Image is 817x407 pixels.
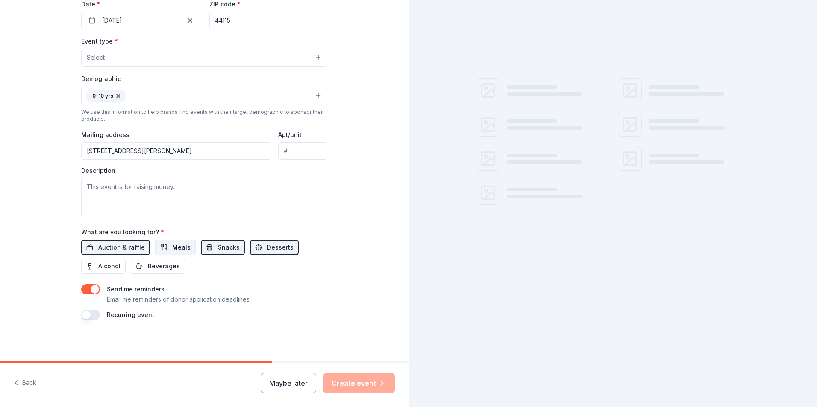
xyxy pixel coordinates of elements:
[81,12,199,29] button: [DATE]
[81,37,118,46] label: Event type
[107,294,250,305] p: Email me reminders of donor application deadlines
[81,228,164,236] label: What are you looking for?
[87,52,105,63] span: Select
[87,90,126,102] div: 0-10 yrs
[81,166,115,175] label: Description
[98,261,120,271] span: Alcohol
[278,131,302,139] label: Apt/unit
[201,240,245,255] button: Snacks
[172,242,191,253] span: Meals
[98,242,145,253] span: Auction & raffle
[81,240,150,255] button: Auction & raffle
[267,242,294,253] span: Desserts
[209,12,327,29] input: 12345 (U.S. only)
[81,142,271,160] input: Enter a US address
[250,240,299,255] button: Desserts
[81,109,327,122] div: We use this information to help brands find events with their target demographic to sponsor their...
[131,259,185,274] button: Beverages
[107,311,154,318] label: Recurring event
[278,142,327,160] input: #
[14,374,36,392] button: Back
[81,87,327,105] button: 0-10 yrs
[81,259,126,274] button: Alcohol
[261,373,316,393] button: Maybe later
[81,49,327,67] button: Select
[107,285,165,293] label: Send me reminders
[81,75,121,83] label: Demographic
[155,240,196,255] button: Meals
[148,261,180,271] span: Beverages
[81,131,129,139] label: Mailing address
[218,242,240,253] span: Snacks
